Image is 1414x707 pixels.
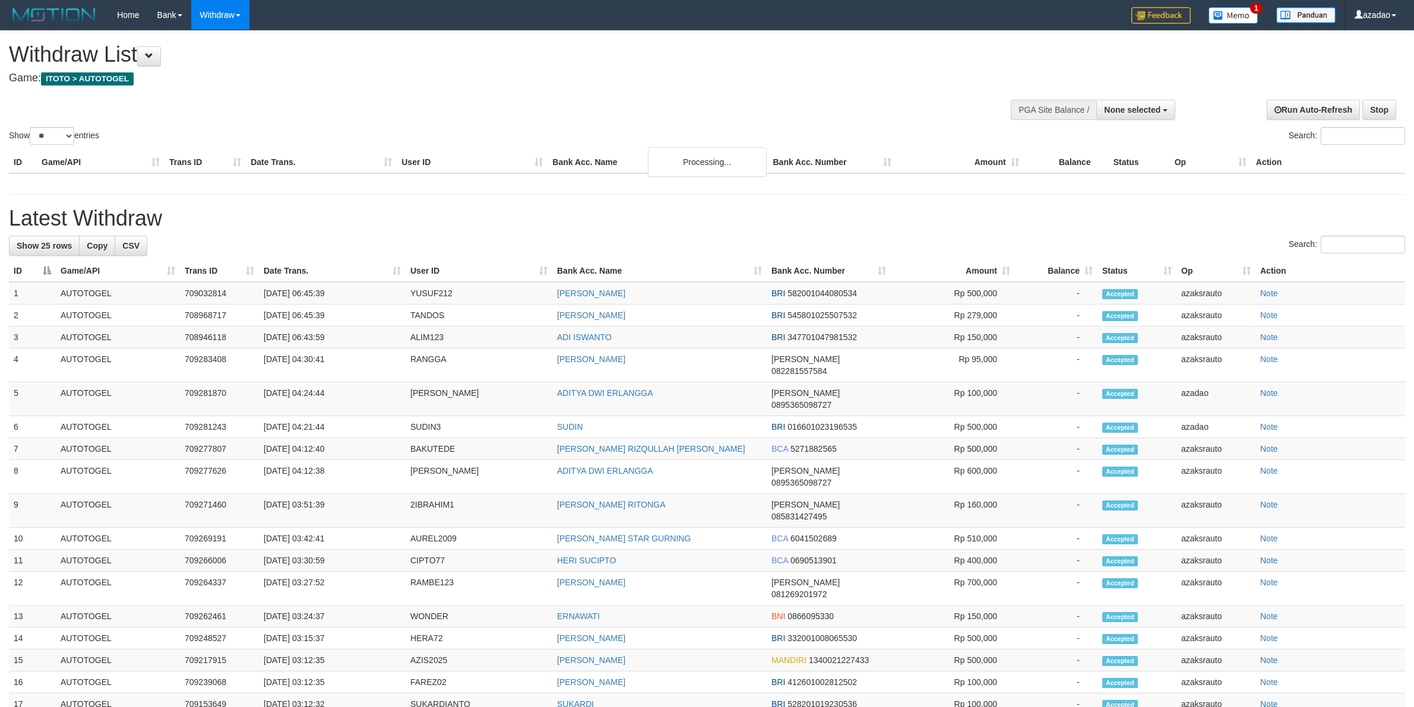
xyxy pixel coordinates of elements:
[180,550,259,572] td: 709266006
[787,611,834,621] span: Copy 0866095330 to clipboard
[56,260,180,282] th: Game/API: activate to sort column ascending
[1102,311,1138,321] span: Accepted
[259,649,406,671] td: [DATE] 03:12:35
[891,494,1015,528] td: Rp 160,000
[1260,288,1278,298] a: Note
[557,310,625,320] a: [PERSON_NAME]
[9,326,56,348] td: 3
[259,326,406,348] td: [DATE] 06:43:59
[787,422,857,432] span: Copy 016601023196535 to clipboard
[180,671,259,693] td: 709239068
[79,236,115,256] a: Copy
[1176,260,1255,282] th: Op: activate to sort column ascending
[771,578,840,587] span: [PERSON_NAME]
[9,282,56,305] td: 1
[1176,382,1255,416] td: azadao
[771,556,788,565] span: BCA
[1096,100,1175,120] button: None selected
[9,605,56,627] td: 13
[1097,260,1176,282] th: Status: activate to sort column ascending
[1267,100,1360,120] a: Run Auto-Refresh
[891,605,1015,627] td: Rp 150,000
[548,151,768,173] th: Bank Acc. Name
[1102,500,1138,511] span: Accepted
[56,528,180,550] td: AUTOTOGEL
[1176,605,1255,627] td: azaksrauto
[787,310,857,320] span: Copy 545801025507532 to clipboard
[557,500,666,509] a: [PERSON_NAME] RITONGA
[87,241,107,251] span: Copy
[1260,611,1278,621] a: Note
[1321,236,1405,253] input: Search:
[406,460,552,494] td: [PERSON_NAME]
[56,572,180,605] td: AUTOTOGEL
[9,305,56,326] td: 2
[891,348,1015,382] td: Rp 95,000
[259,382,406,416] td: [DATE] 04:24:44
[1176,671,1255,693] td: azaksrauto
[557,332,612,342] a: ADI ISWANTO
[557,677,625,687] a: [PERSON_NAME]
[1102,289,1138,299] span: Accepted
[1102,678,1138,688] span: Accepted
[771,422,785,432] span: BRI
[1102,333,1138,343] span: Accepted
[56,305,180,326] td: AUTOTOGEL
[891,572,1015,605] td: Rp 700,000
[1260,578,1278,587] a: Note
[1102,389,1138,399] span: Accepted
[9,649,56,671] td: 15
[259,438,406,460] td: [DATE] 04:12:40
[406,671,552,693] td: FAREZ02
[1102,556,1138,566] span: Accepted
[9,572,56,605] td: 12
[9,460,56,494] td: 8
[891,282,1015,305] td: Rp 500,000
[122,241,140,251] span: CSV
[771,354,840,364] span: [PERSON_NAME]
[1176,627,1255,649] td: azaksrauto
[9,207,1405,230] h1: Latest Withdraw
[37,151,165,173] th: Game/API
[41,72,134,85] span: ITOTO > AUTOTOGEL
[1176,572,1255,605] td: azaksrauto
[1015,260,1097,282] th: Balance: activate to sort column ascending
[56,282,180,305] td: AUTOTOGEL
[1209,7,1258,24] img: Button%20Memo.svg
[787,633,857,643] span: Copy 332001008065530 to clipboard
[259,627,406,649] td: [DATE] 03:15:37
[406,572,552,605] td: RAMBE123
[406,282,552,305] td: YUSUF212
[1289,127,1405,145] label: Search:
[9,6,99,24] img: MOTION_logo.png
[165,151,246,173] th: Trans ID
[891,649,1015,671] td: Rp 500,000
[1260,388,1278,398] a: Note
[259,282,406,305] td: [DATE] 06:45:39
[557,633,625,643] a: [PERSON_NAME]
[1102,612,1138,622] span: Accepted
[56,438,180,460] td: AUTOTOGEL
[1321,127,1405,145] input: Search:
[891,550,1015,572] td: Rp 400,000
[1260,444,1278,454] a: Note
[557,534,691,543] a: [PERSON_NAME] STAR GURNING
[406,494,552,528] td: 2IBRAHIM1
[180,348,259,382] td: 709283408
[259,550,406,572] td: [DATE] 03:30:59
[9,438,56,460] td: 7
[771,611,785,621] span: BNI
[771,534,788,543] span: BCA
[180,416,259,438] td: 709281243
[787,288,857,298] span: Copy 582001044080534 to clipboard
[1176,348,1255,382] td: azaksrauto
[557,611,600,621] a: ERNAWATI
[1176,494,1255,528] td: azaksrauto
[557,655,625,665] a: [PERSON_NAME]
[9,528,56,550] td: 10
[771,288,785,298] span: BRI
[406,649,552,671] td: AZIS2025
[891,528,1015,550] td: Rp 510,000
[1260,310,1278,320] a: Note
[557,578,625,587] a: [PERSON_NAME]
